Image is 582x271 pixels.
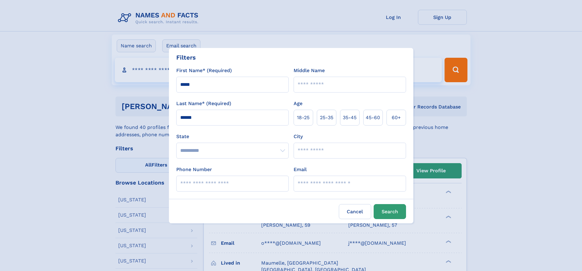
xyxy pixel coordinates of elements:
[176,67,232,74] label: First Name* (Required)
[176,133,289,140] label: State
[374,204,406,219] button: Search
[392,114,401,121] span: 60+
[294,100,302,107] label: Age
[176,53,196,62] div: Filters
[176,166,212,173] label: Phone Number
[339,204,371,219] label: Cancel
[294,67,325,74] label: Middle Name
[366,114,380,121] span: 45‑60
[297,114,309,121] span: 18‑25
[294,166,307,173] label: Email
[343,114,357,121] span: 35‑45
[320,114,333,121] span: 25‑35
[294,133,303,140] label: City
[176,100,231,107] label: Last Name* (Required)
